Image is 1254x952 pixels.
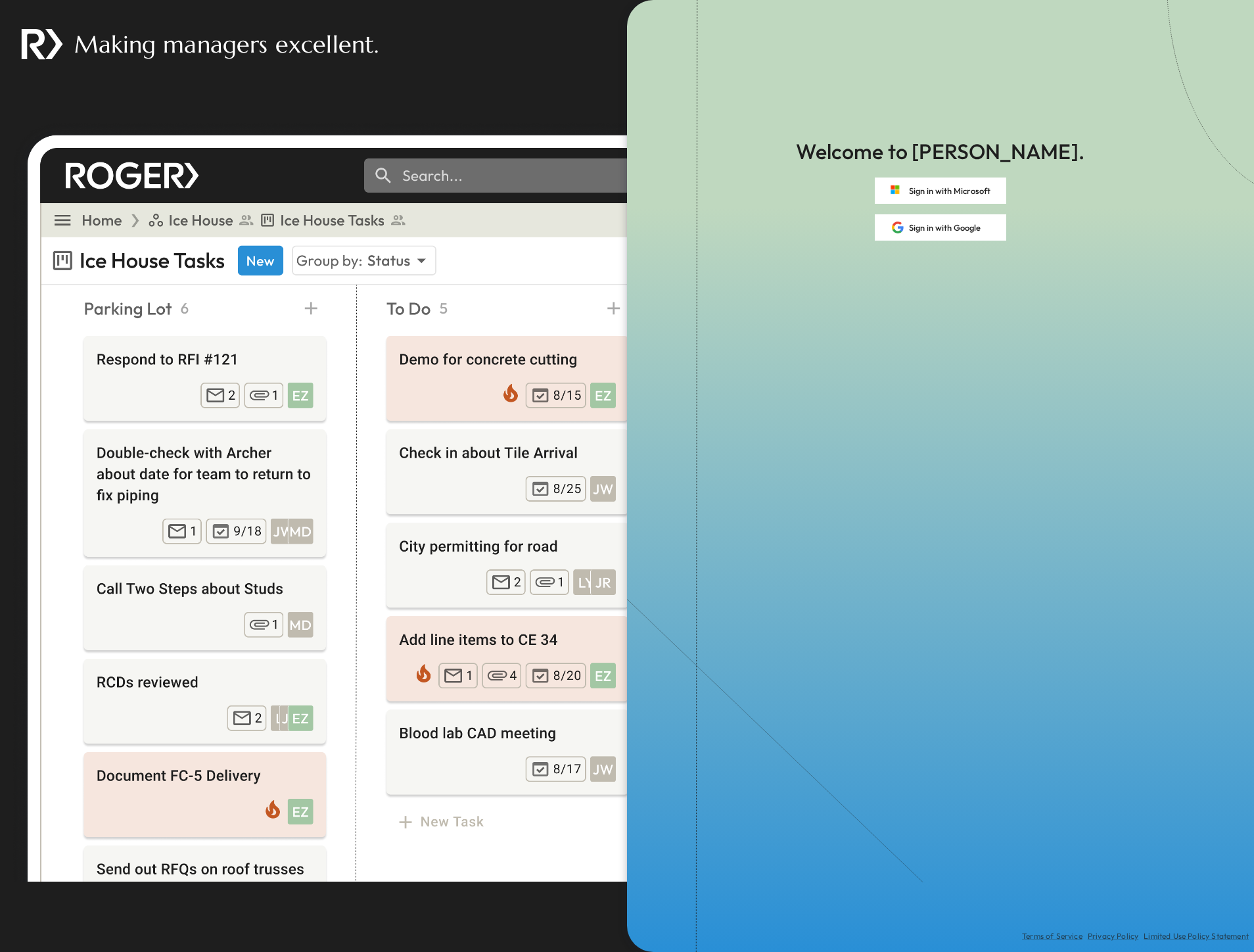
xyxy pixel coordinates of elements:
button: Sign in with Google [875,214,1006,241]
a: Privacy Policy [1088,931,1138,941]
a: Limited Use Policy Statement [1144,931,1249,941]
p: Making managers excellent. [74,28,379,61]
a: Terms of Service [1022,931,1082,941]
p: Welcome to [PERSON_NAME]. [796,137,1084,167]
button: Sign in with Microsoft [875,178,1006,204]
